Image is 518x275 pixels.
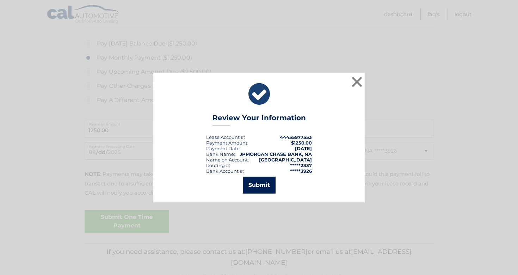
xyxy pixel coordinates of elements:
span: $1250.00 [291,140,312,146]
strong: JPMORGAN CHASE BANK, NA [240,151,312,157]
div: Routing #: [206,163,230,168]
button: × [350,75,364,89]
span: [DATE] [295,146,312,151]
h3: Review Your Information [212,114,306,126]
div: : [206,146,241,151]
div: Lease Account #: [206,134,245,140]
strong: 44455977553 [280,134,312,140]
div: Payment Amount: [206,140,248,146]
strong: [GEOGRAPHIC_DATA] [259,157,312,163]
button: Submit [243,177,276,194]
div: Bank Account #: [206,168,244,174]
div: Name on Account: [206,157,249,163]
div: Bank Name: [206,151,235,157]
span: Payment Date [206,146,240,151]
